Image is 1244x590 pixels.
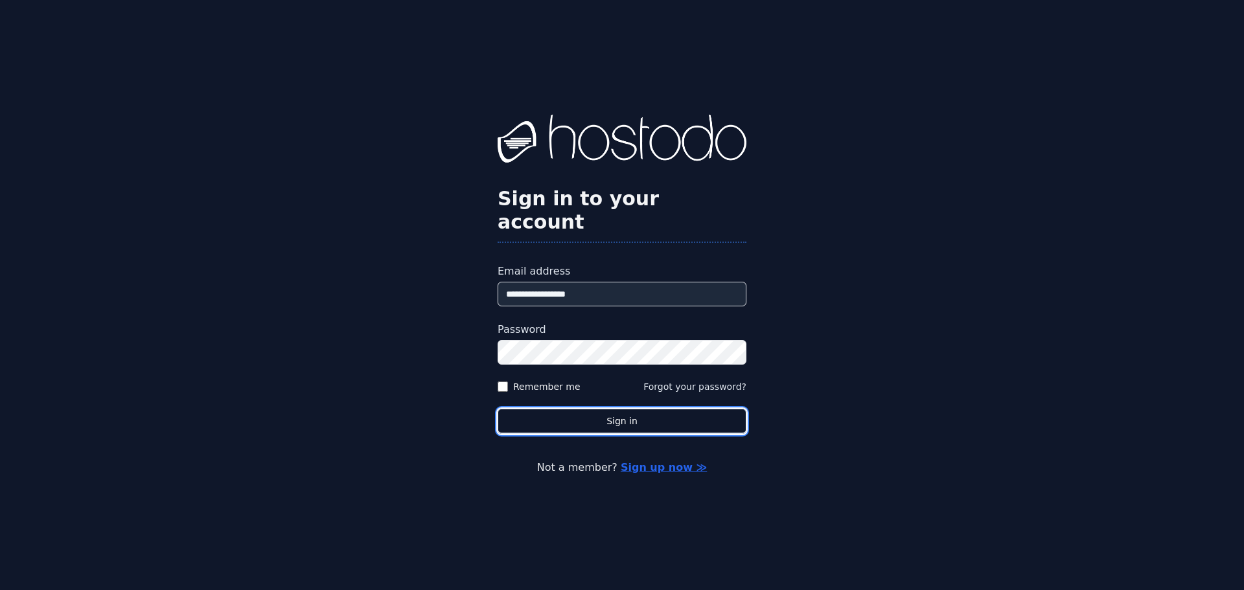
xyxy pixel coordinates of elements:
[498,115,746,166] img: Hostodo
[498,322,746,337] label: Password
[513,380,581,393] label: Remember me
[62,460,1182,475] p: Not a member?
[498,187,746,234] h2: Sign in to your account
[621,461,707,473] a: Sign up now ≫
[643,380,746,393] button: Forgot your password?
[498,264,746,279] label: Email address
[498,409,746,434] button: Sign in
